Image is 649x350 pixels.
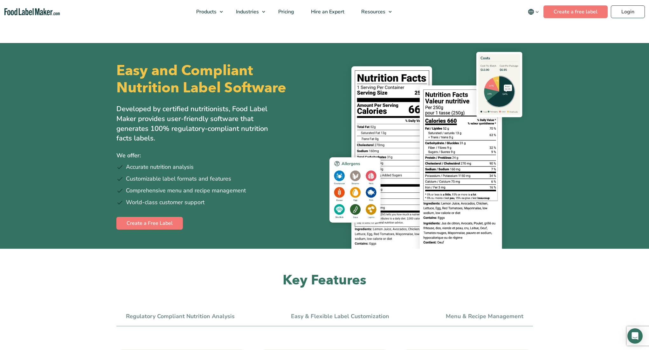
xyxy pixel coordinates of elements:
span: Industries [234,8,259,15]
p: We offer: [116,151,320,160]
a: Create a free label [543,5,608,18]
a: Create a Free Label [116,217,183,230]
div: Open Intercom Messenger [627,328,643,344]
span: Accurate nutrition analysis [126,163,194,171]
span: Pricing [276,8,295,15]
a: Login [611,5,645,18]
a: Regulatory Compliant Nutrition Analysis [126,313,235,320]
span: Comprehensive menu and recipe management [126,186,246,195]
a: Easy & Flexible Label Customization [291,313,389,320]
span: World-class customer support [126,198,204,207]
h2: Key Features [116,272,533,289]
span: Hire an Expert [309,8,345,15]
span: Resources [359,8,386,15]
span: Customizable label formats and features [126,175,231,183]
h1: Easy and Compliant Nutrition Label Software [116,62,319,96]
span: Products [194,8,217,15]
p: Developed by certified nutritionists, Food Label Maker provides user-friendly software that gener... [116,104,282,143]
a: Menu & Recipe Management [446,313,523,320]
